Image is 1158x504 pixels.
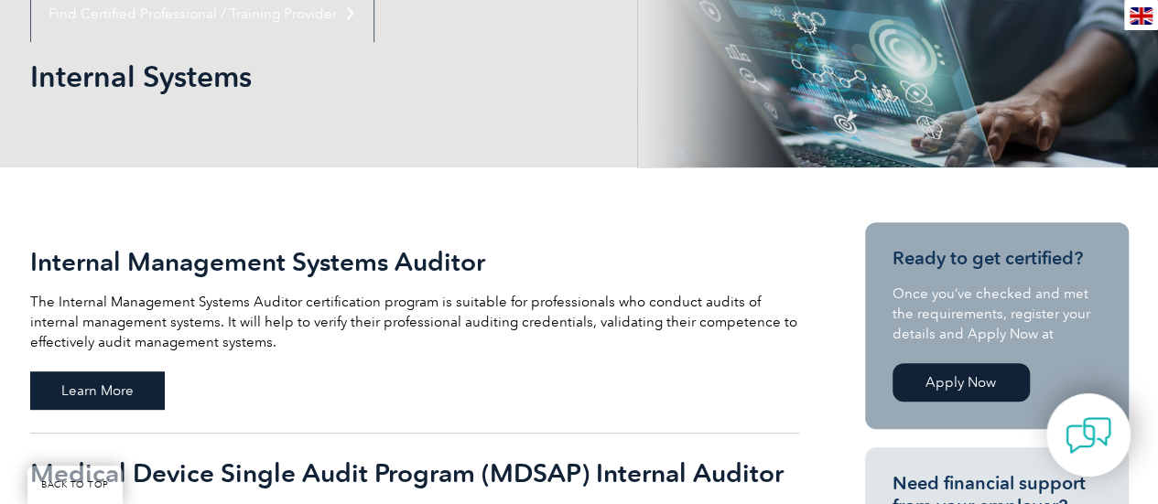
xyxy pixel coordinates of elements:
span: Learn More [30,371,165,410]
a: BACK TO TOP [27,466,123,504]
p: Once you’ve checked and met the requirements, register your details and Apply Now at [893,284,1101,344]
a: Internal Management Systems Auditor The Internal Management Systems Auditor certification program... [30,222,799,434]
h3: Ready to get certified? [893,247,1101,270]
h1: Internal Systems [30,59,733,94]
h2: Internal Management Systems Auditor [30,247,799,276]
img: en [1130,7,1153,25]
a: Apply Now [893,363,1030,402]
p: The Internal Management Systems Auditor certification program is suitable for professionals who c... [30,292,799,352]
img: contact-chat.png [1066,413,1111,458]
h2: Medical Device Single Audit Program (MDSAP) Internal Auditor [30,458,799,488]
